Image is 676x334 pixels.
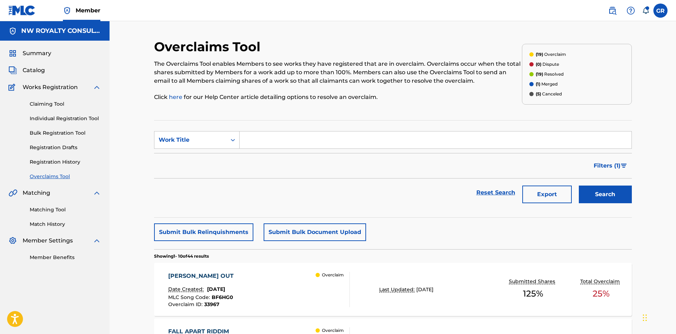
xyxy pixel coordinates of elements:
[509,278,557,285] p: Submitted Shares
[656,222,676,279] iframe: Resource Center
[641,300,676,334] iframe: Chat Widget
[589,157,632,175] button: Filters (1)
[536,91,541,96] span: (5)
[473,185,519,200] a: Reset Search
[522,186,572,203] button: Export
[8,236,17,245] img: Member Settings
[154,253,209,259] p: Showing 1 - 10 of 44 results
[8,27,17,35] img: Accounts
[523,287,543,300] span: 125 %
[154,60,522,85] p: The Overclaims Tool enables Members to see works they have registered that are in overclaim. Over...
[536,81,540,87] span: (1)
[93,236,101,245] img: expand
[30,158,101,166] a: Registration History
[8,66,17,75] img: Catalog
[536,61,559,68] p: Dispute
[30,144,101,151] a: Registration Drafts
[536,71,543,77] span: (19)
[536,71,564,77] p: Resolved
[642,7,649,14] div: Notifications
[23,236,73,245] span: Member Settings
[536,51,566,58] p: Overclaim
[21,27,101,35] h5: NW ROYALTY CONSULTING, LLC.
[8,83,18,92] img: Works Registration
[30,173,101,180] a: Overclaims Tool
[322,272,344,278] p: Overclaim
[30,100,101,108] a: Claiming Tool
[154,93,522,101] p: Click for our Help Center article detailing options to resolve an overclaim.
[536,61,541,67] span: (0)
[580,278,622,285] p: Total Overclaim
[8,49,17,58] img: Summary
[93,189,101,197] img: expand
[594,162,621,170] span: Filters ( 1 )
[23,66,45,75] span: Catalog
[264,223,366,241] button: Submit Bulk Document Upload
[621,164,627,168] img: filter
[204,301,219,307] span: 33967
[93,83,101,92] img: expand
[536,91,562,97] p: Canceled
[624,4,638,18] div: Help
[593,287,610,300] span: 25 %
[643,307,647,328] div: Drag
[30,129,101,137] a: Bulk Registration Tool
[30,221,101,228] a: Match History
[168,286,205,293] p: Date Created:
[154,39,264,55] h2: Overclaims Tool
[159,136,222,144] div: Work Title
[627,6,635,15] img: help
[76,6,100,14] span: Member
[416,286,434,293] span: [DATE]
[154,263,632,316] a: [PERSON_NAME] OUTDate Created:[DATE]MLC Song Code:BF6HG0Overclaim ID:33967 OverclaimLast Updated:...
[212,294,233,300] span: BF6HG0
[8,5,36,16] img: MLC Logo
[30,115,101,122] a: Individual Registration Tool
[207,286,225,292] span: [DATE]
[23,49,51,58] span: Summary
[8,49,51,58] a: SummarySummary
[379,286,416,293] p: Last Updated:
[8,189,17,197] img: Matching
[154,223,253,241] button: Submit Bulk Relinquishments
[63,6,71,15] img: Top Rightsholder
[608,6,617,15] img: search
[653,4,668,18] div: User Menu
[536,81,558,87] p: Merged
[169,94,184,100] a: here
[536,52,543,57] span: (19)
[23,83,78,92] span: Works Registration
[168,294,212,300] span: MLC Song Code :
[168,301,204,307] span: Overclaim ID :
[322,327,344,334] p: Overclaim
[8,66,45,75] a: CatalogCatalog
[605,4,619,18] a: Public Search
[168,272,237,280] div: [PERSON_NAME] OUT
[30,206,101,213] a: Matching Tool
[23,189,50,197] span: Matching
[579,186,632,203] button: Search
[30,254,101,261] a: Member Benefits
[154,131,632,207] form: Search Form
